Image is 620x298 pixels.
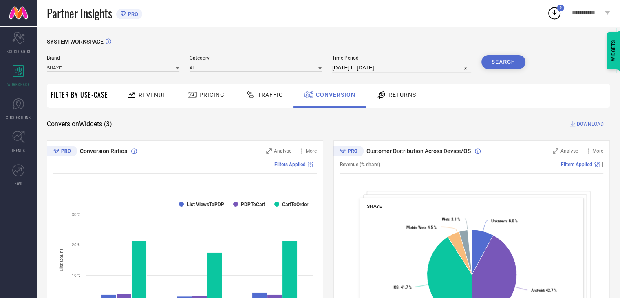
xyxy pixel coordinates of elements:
input: Select time period [332,63,471,73]
span: More [592,148,603,154]
text: : 4.5 % [406,225,436,229]
span: Filters Applied [274,162,306,167]
span: Pricing [199,91,225,98]
tspan: Android [531,288,543,293]
div: Open download list [547,6,562,20]
span: TRENDS [11,147,25,153]
text: : 41.7 % [392,285,411,289]
svg: Zoom [553,148,558,154]
span: SHAYE [367,203,382,209]
tspan: Web [442,217,449,222]
span: Customer Distribution Across Device/OS [366,148,471,154]
span: SYSTEM WORKSPACE [47,38,104,45]
tspan: Unknown [491,219,507,223]
span: FWD [15,180,22,187]
text: : 42.7 % [531,288,556,293]
span: More [306,148,317,154]
tspan: Mobile Web [406,225,425,229]
text: List ViewsToPDP [187,202,224,207]
span: SCORECARDS [7,48,31,54]
text: CartToOrder [282,202,309,207]
text: : 8.0 % [491,219,518,223]
span: Partner Insights [47,5,112,22]
text: 30 % [72,212,80,217]
span: WORKSPACE [7,81,30,87]
span: Traffic [258,91,283,98]
span: Analyse [274,148,291,154]
span: Conversion Widgets ( 3 ) [47,120,112,128]
span: Revenue [139,92,166,98]
span: SUGGESTIONS [6,114,31,120]
div: Premium [47,146,77,158]
span: | [602,162,603,167]
text: PDPToCart [241,202,265,207]
span: Category [190,55,322,61]
span: Conversion [316,91,355,98]
span: Filters Applied [561,162,592,167]
span: Brand [47,55,179,61]
span: Revenue (% share) [340,162,380,167]
span: | [316,162,317,167]
tspan: List Count [59,248,64,271]
button: Search [481,55,525,69]
span: Time Period [332,55,471,61]
span: 2 [559,5,562,11]
span: Filter By Use-Case [51,90,108,100]
span: Returns [388,91,416,98]
tspan: IOS [392,285,398,289]
span: Conversion Ratios [80,148,127,154]
span: Analyse [560,148,578,154]
text: 20 % [72,242,80,247]
span: PRO [126,11,138,17]
text: 10 % [72,273,80,278]
div: Premium [333,146,364,158]
span: DOWNLOAD [577,120,604,128]
text: : 3.1 % [442,217,460,222]
svg: Zoom [266,148,272,154]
